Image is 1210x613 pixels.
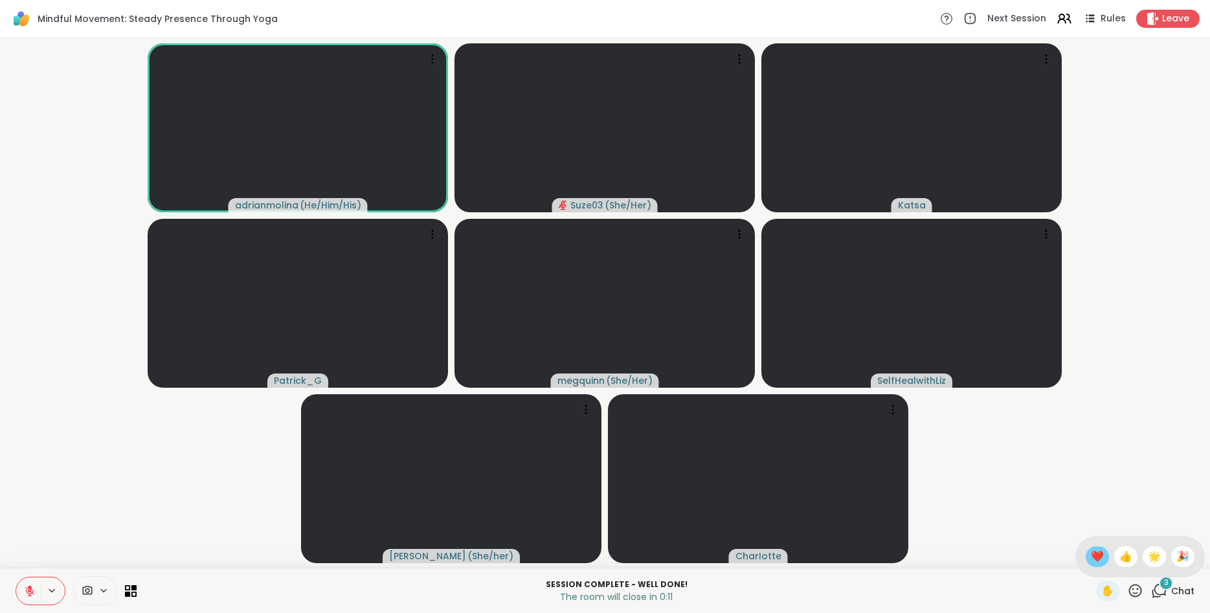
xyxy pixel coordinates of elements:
[10,8,32,30] img: ShareWell Logomark
[559,201,568,210] span: audio-muted
[735,550,781,563] span: CharIotte
[1148,549,1161,564] span: 🌟
[235,199,298,212] span: adrianmolina
[557,374,605,387] span: megquinn
[1091,549,1104,564] span: ❤️
[1176,549,1189,564] span: 🎉
[877,374,946,387] span: SelfHealwithLiz
[1171,585,1194,597] span: Chat
[38,12,278,25] span: Mindful Movement: Steady Presence Through Yoga
[1101,583,1114,599] span: ✋
[144,579,1088,590] p: Session Complete - well done!
[300,199,361,212] span: ( He/Him/His )
[605,199,651,212] span: ( She/Her )
[1119,549,1132,564] span: 👍
[987,12,1046,25] span: Next Session
[1101,12,1126,25] span: Rules
[570,199,603,212] span: Suze03
[606,374,653,387] span: ( She/Her )
[389,550,466,563] span: [PERSON_NAME]
[898,199,926,212] span: Katsa
[1162,12,1189,25] span: Leave
[467,550,513,563] span: ( She/her )
[144,590,1088,603] p: The room will close in 0:11
[1164,577,1169,588] span: 3
[274,374,322,387] span: Patrick_G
